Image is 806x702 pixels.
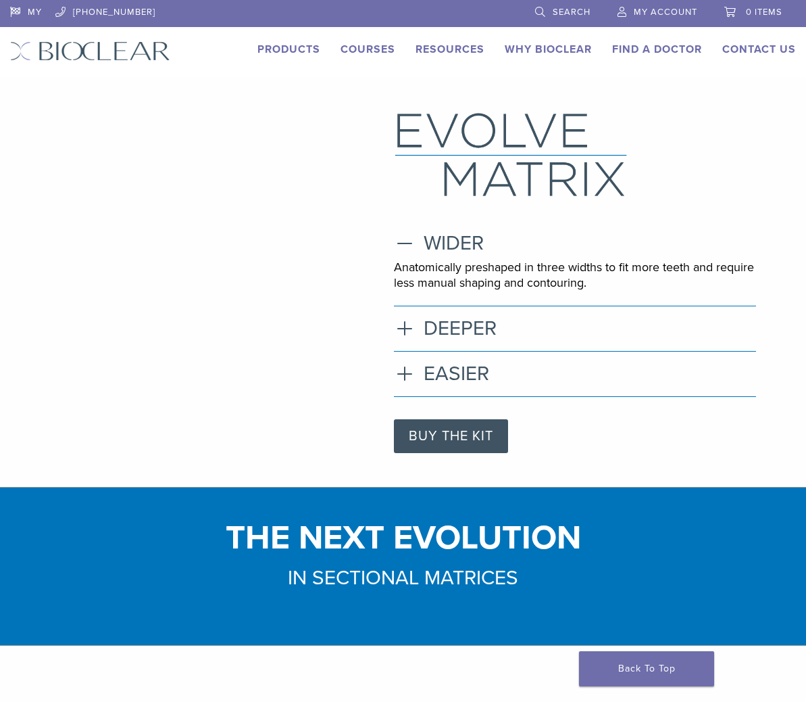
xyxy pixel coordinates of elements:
a: Find A Doctor [612,43,702,56]
span: My Account [634,7,697,18]
span: 0 items [746,7,782,18]
a: Back To Top [579,651,714,686]
h3: DEEPER [394,317,757,341]
a: Contact Us [722,43,796,56]
a: Products [257,43,320,56]
a: Courses [341,43,395,56]
a: Resources [415,43,484,56]
h3: EASIER [394,362,757,386]
a: Why Bioclear [505,43,592,56]
span: Search [553,7,590,18]
h3: WIDER [394,231,757,256]
p: Anatomically preshaped in three widths to fit more teeth and require less manual shaping and cont... [394,260,757,291]
a: BUY THE KIT [394,419,508,453]
img: Bioclear [10,41,170,61]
